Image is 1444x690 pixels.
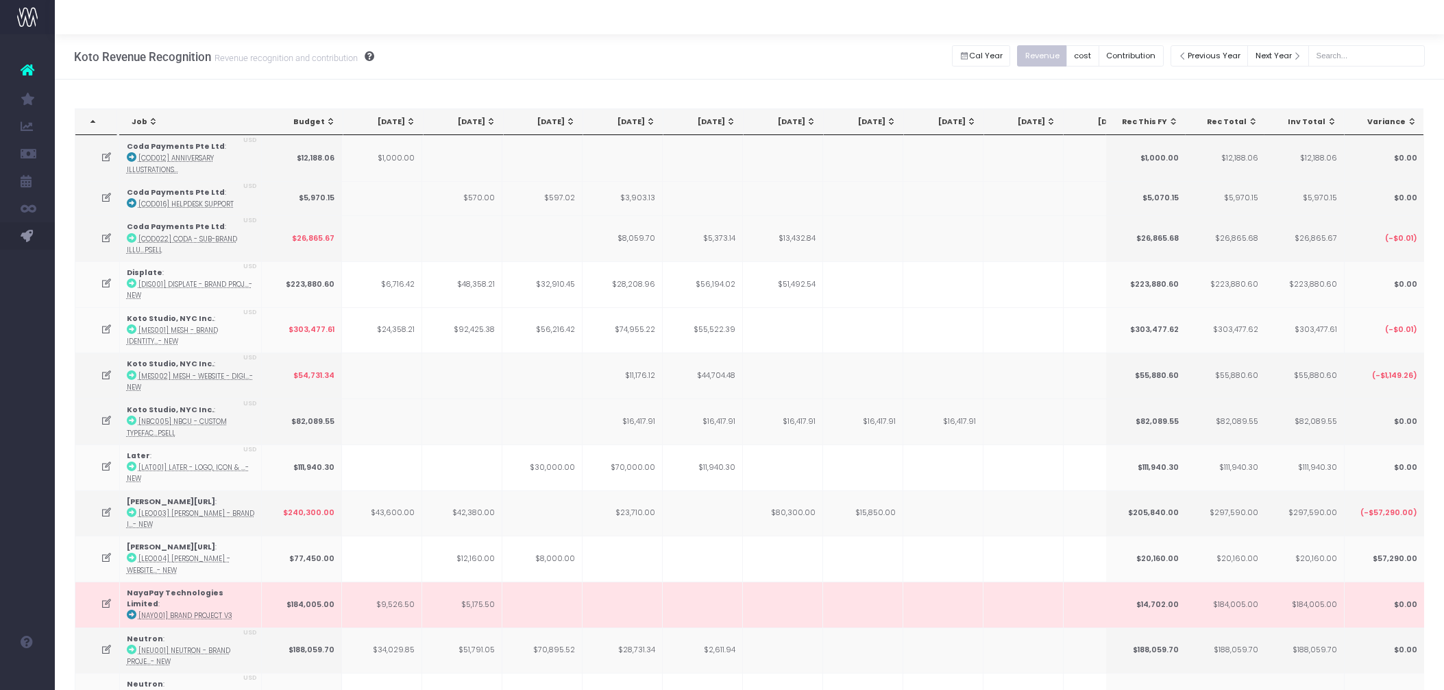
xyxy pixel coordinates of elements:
[952,42,1018,70] div: Small button group
[1105,582,1186,628] td: $14,702.00
[120,398,262,444] td: :
[127,222,225,232] strong: Coda Payments Pte Ltd
[138,200,234,209] abbr: [COD016] Helpdesk Support
[1264,181,1344,215] td: $5,970.15
[422,536,502,582] td: $12,160.00
[243,136,257,145] span: USD
[120,444,262,490] td: :
[502,181,583,215] td: $597.02
[1344,261,1424,307] td: $0.00
[262,307,342,353] td: $303,477.61
[663,261,743,307] td: $56,194.02
[663,628,743,674] td: $2,611.94
[1105,307,1186,353] td: $303,477.62
[583,215,663,261] td: $8,059.70
[1185,353,1265,398] td: $55,880.60
[211,50,358,64] small: Revenue recognition and contribution
[127,141,225,152] strong: Coda Payments Pte Ltd
[1185,490,1265,536] td: $297,590.00
[17,663,38,683] img: images/default_profile_image.png
[502,307,583,353] td: $56,216.42
[1105,215,1186,261] td: $26,865.68
[276,117,336,128] div: Budget
[127,187,225,198] strong: Coda Payments Pte Ltd
[1247,45,1309,67] button: Next Year
[1185,261,1265,307] td: $223,880.60
[1185,536,1265,582] td: $20,160.00
[583,181,663,215] td: $3,903.13
[743,215,823,261] td: $13,432.84
[127,405,214,415] strong: Koto Studio, NYC Inc.
[1356,117,1417,128] div: Variance
[1186,109,1266,135] th: Rec Total: activate to sort column ascending
[756,117,816,128] div: [DATE]
[436,117,496,128] div: [DATE]
[1099,45,1164,67] button: Contribution
[823,490,903,536] td: $15,850.00
[262,536,342,582] td: $77,450.00
[744,109,824,135] th: Sep 25: activate to sort column ascending
[502,444,583,490] td: $30,000.00
[1277,117,1337,128] div: Inv Total
[262,444,342,490] td: $111,940.30
[127,267,162,278] strong: Displate
[1264,628,1344,674] td: $188,059.70
[1105,398,1186,444] td: $82,089.55
[1105,353,1186,398] td: $55,880.60
[127,326,218,346] abbr: [MES001] Mesh - Brand Identity - Brand - New
[1105,490,1186,536] td: $205,840.00
[663,398,743,444] td: $16,417.91
[127,417,227,437] abbr: [NBC005] NBCU - Custom Typeface - Brand - Upsell
[1344,135,1424,181] td: $0.00
[127,463,249,483] abbr: [LAT001] Later - Logo, Icon & Shape System - Brand - New
[502,261,583,307] td: $32,910.45
[422,307,502,353] td: $92,425.38
[663,307,743,353] td: $55,522.39
[1105,444,1186,490] td: $111,940.30
[262,490,342,536] td: $240,300.00
[502,628,583,674] td: $70,895.52
[676,117,736,128] div: [DATE]
[583,109,663,135] th: Jul 25: activate to sort column ascending
[422,582,502,628] td: $5,175.50
[120,215,262,261] td: :
[262,353,342,398] td: $54,731.34
[583,628,663,674] td: $28,731.34
[1360,508,1417,519] span: (-$57,290.00)
[120,135,262,181] td: :
[342,135,422,181] td: $1,000.00
[127,280,252,300] abbr: [DIS001] Displate - Brand Project - Brand - New
[1171,45,1249,67] button: Previous Year
[243,674,257,683] span: USD
[583,261,663,307] td: $28,208.96
[1185,135,1265,181] td: $12,188.06
[120,536,262,582] td: :
[904,109,984,135] th: Nov 25: activate to sort column ascending
[262,628,342,674] td: $188,059.70
[1017,42,1170,70] div: Small button group
[1264,444,1344,490] td: $111,940.30
[583,398,663,444] td: $16,417.91
[1344,582,1424,628] td: $0.00
[743,261,823,307] td: $51,492.54
[120,181,262,215] td: :
[422,181,502,215] td: $570.00
[1344,628,1424,674] td: $0.00
[583,490,663,536] td: $23,710.00
[1264,135,1344,181] td: $12,188.06
[74,50,374,64] h3: Koto Revenue Recognition
[1105,181,1186,215] td: $5,070.15
[1264,215,1344,261] td: $26,865.67
[996,117,1057,128] div: [DATE]
[127,509,254,529] abbr: [LEO003] Leonardo.ai - Brand Identity - Brand - New
[422,628,502,674] td: $51,791.05
[120,307,262,353] td: :
[1185,398,1265,444] td: $82,089.55
[663,109,744,135] th: Aug 25: activate to sort column ascending
[823,398,903,444] td: $16,417.91
[1185,628,1265,674] td: $188,059.70
[243,353,257,363] span: USD
[127,451,150,461] strong: Later
[516,117,576,128] div: [DATE]
[836,117,896,128] div: [DATE]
